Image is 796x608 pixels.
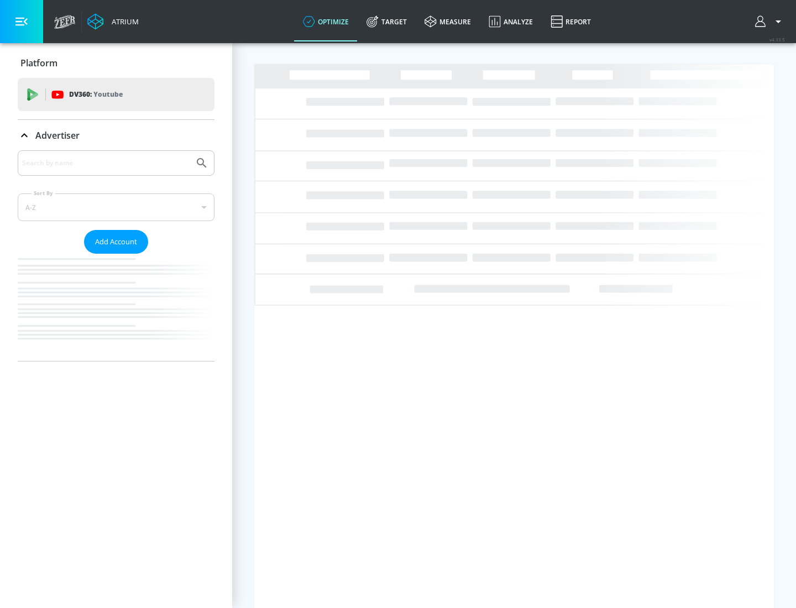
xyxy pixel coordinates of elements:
[87,13,139,30] a: Atrium
[416,2,480,41] a: measure
[480,2,542,41] a: Analyze
[35,129,80,141] p: Advertiser
[18,150,214,361] div: Advertiser
[22,156,190,170] input: Search by name
[542,2,600,41] a: Report
[107,17,139,27] div: Atrium
[18,120,214,151] div: Advertiser
[18,254,214,361] nav: list of Advertiser
[18,48,214,78] div: Platform
[18,193,214,221] div: A-Z
[18,78,214,111] div: DV360: Youtube
[769,36,785,43] span: v 4.33.5
[32,190,55,197] label: Sort By
[294,2,358,41] a: optimize
[69,88,123,101] p: DV360:
[20,57,57,69] p: Platform
[93,88,123,100] p: Youtube
[95,235,137,248] span: Add Account
[84,230,148,254] button: Add Account
[358,2,416,41] a: Target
